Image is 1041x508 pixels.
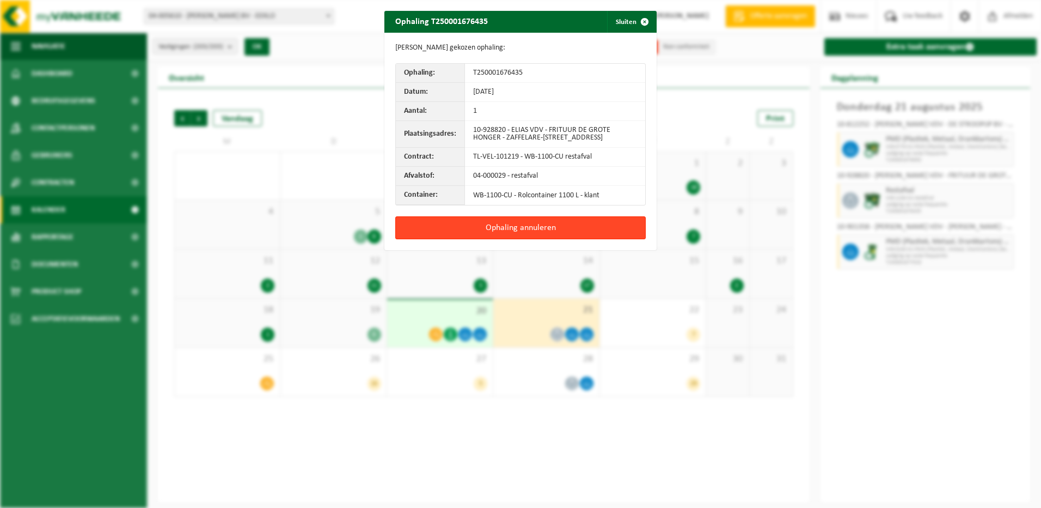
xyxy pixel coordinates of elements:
td: 04-000029 - restafval [465,167,645,186]
h2: Ophaling T250001676435 [384,11,499,32]
td: [DATE] [465,83,645,102]
th: Contract: [396,148,465,167]
td: 10-928820 - ELIAS VDV - FRITUUR DE GROTE HONGER - ZAFFELARE-[STREET_ADDRESS] [465,121,645,148]
p: [PERSON_NAME] gekozen ophaling: [395,44,646,52]
button: Sluiten [607,11,656,33]
td: 1 [465,102,645,121]
th: Container: [396,186,465,205]
th: Plaatsingsadres: [396,121,465,148]
td: T250001676435 [465,64,645,83]
td: WB-1100-CU - Rolcontainer 1100 L - klant [465,186,645,205]
th: Aantal: [396,102,465,121]
th: Ophaling: [396,64,465,83]
td: TL-VEL-101219 - WB-1100-CU restafval [465,148,645,167]
button: Ophaling annuleren [395,216,646,239]
th: Datum: [396,83,465,102]
th: Afvalstof: [396,167,465,186]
